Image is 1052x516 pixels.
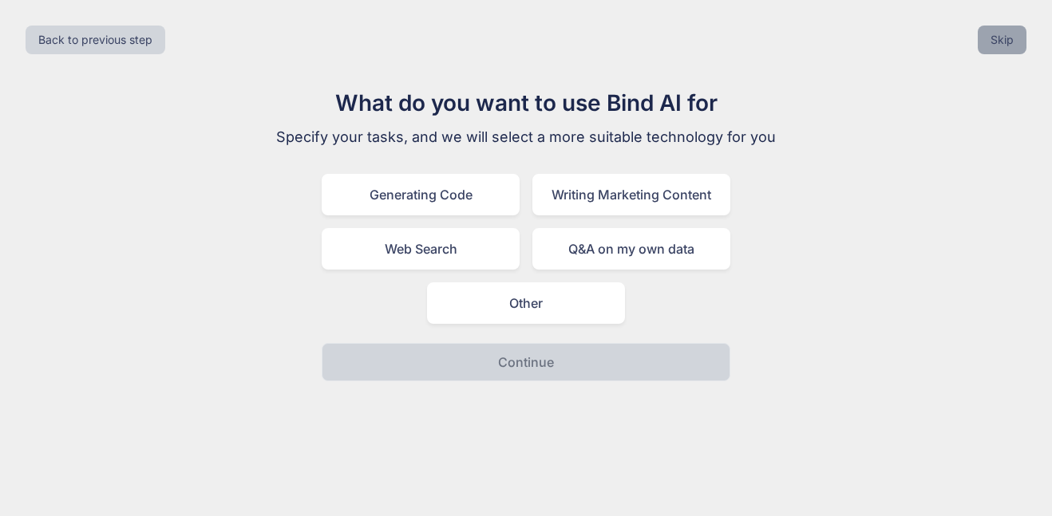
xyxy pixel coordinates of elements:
[498,353,554,372] p: Continue
[532,228,730,270] div: Q&A on my own data
[322,174,520,215] div: Generating Code
[978,26,1026,54] button: Skip
[532,174,730,215] div: Writing Marketing Content
[258,86,794,120] h1: What do you want to use Bind AI for
[26,26,165,54] button: Back to previous step
[258,126,794,148] p: Specify your tasks, and we will select a more suitable technology for you
[427,282,625,324] div: Other
[322,228,520,270] div: Web Search
[322,343,730,381] button: Continue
